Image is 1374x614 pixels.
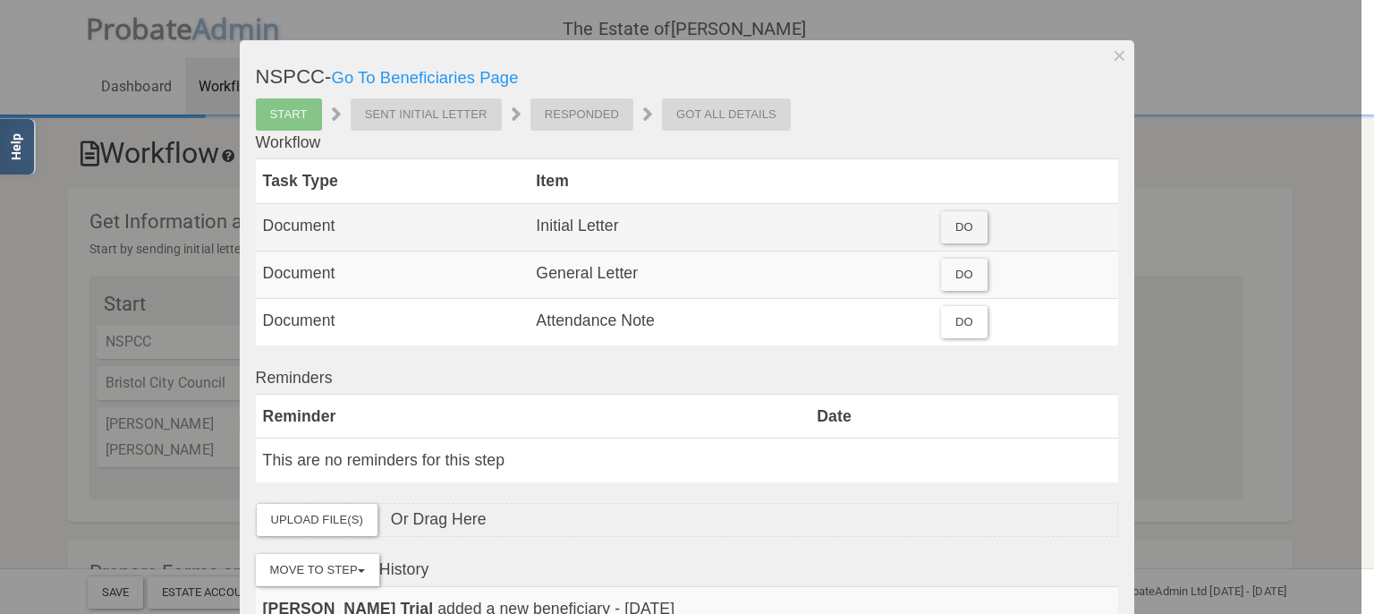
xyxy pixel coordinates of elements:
th: Date [810,395,1118,439]
td: Document [256,203,530,251]
td: This are no reminders for this step [256,439,1119,482]
td: Document [256,298,530,345]
label: Workflow [256,131,321,154]
div: Responded [530,98,633,131]
button: Dismiss [1105,40,1134,71]
label: Upload File(s) [257,504,377,536]
th: Item [529,159,934,203]
td: Document [256,251,530,298]
label: History [379,558,428,581]
div: Got All Details [662,98,791,131]
td: General Letter [529,251,934,298]
label: Reminders [256,366,333,389]
span: - [325,65,518,88]
button: Move To Step [256,554,379,586]
td: Initial Letter [529,203,934,251]
div: Do [941,306,988,338]
div: Do [941,211,988,243]
div: Sent Initial Letter [351,98,502,131]
div: Do [941,259,988,291]
div: Start [256,98,322,131]
a: Go To Beneficiaries Page [332,68,519,87]
h4: NSPCC [256,66,1119,88]
th: Reminder [256,395,810,439]
td: Attendance Note [529,298,934,345]
th: Task Type [256,159,530,203]
span: Or Drag Here [391,510,487,528]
